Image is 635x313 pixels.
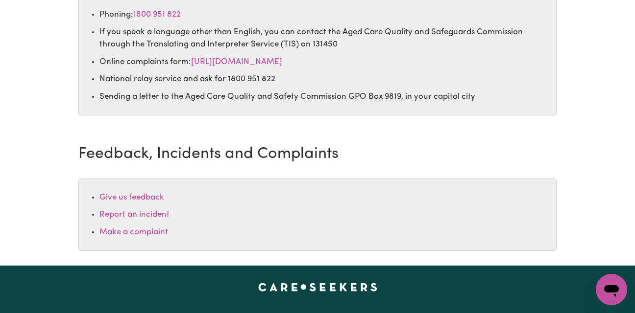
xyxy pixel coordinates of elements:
[99,26,551,51] li: If you speak a language other than English, you can contact the Aged Care Quality and Safeguards ...
[99,210,170,219] a: Report an incident
[191,58,282,66] a: [URL][DOMAIN_NAME]
[99,90,551,103] li: Sending a letter to the Aged Care Quality and Safety Commission GPO Box 9819, in your capital city
[99,73,551,86] li: National relay service and ask for 1800 951 822
[99,193,164,201] a: Give us feedback
[133,10,181,19] a: 1800 951 822
[99,8,551,21] li: Phoning:
[99,228,168,236] a: Make a complaint
[596,274,627,305] iframe: Button to launch messaging window
[78,145,557,163] h2: Feedback, Incidents and Complaints
[258,283,377,291] a: Careseekers home page
[99,56,551,68] li: Online complaints form:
